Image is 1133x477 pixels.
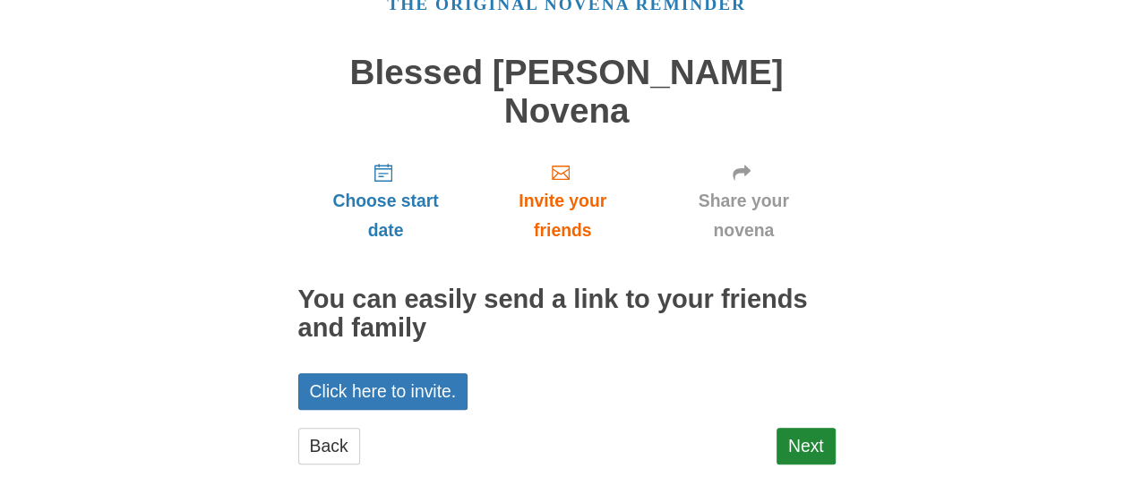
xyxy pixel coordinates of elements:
a: Share your novena [652,148,836,254]
a: Click here to invite. [298,373,468,410]
a: Next [777,428,836,464]
span: Share your novena [670,186,818,245]
a: Back [298,428,360,464]
a: Invite your friends [473,148,651,254]
h2: You can easily send a link to your friends and family [298,285,836,343]
h1: Blessed [PERSON_NAME] Novena [298,54,836,130]
span: Choose start date [316,186,456,245]
a: Choose start date [298,148,474,254]
span: Invite your friends [491,186,633,245]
